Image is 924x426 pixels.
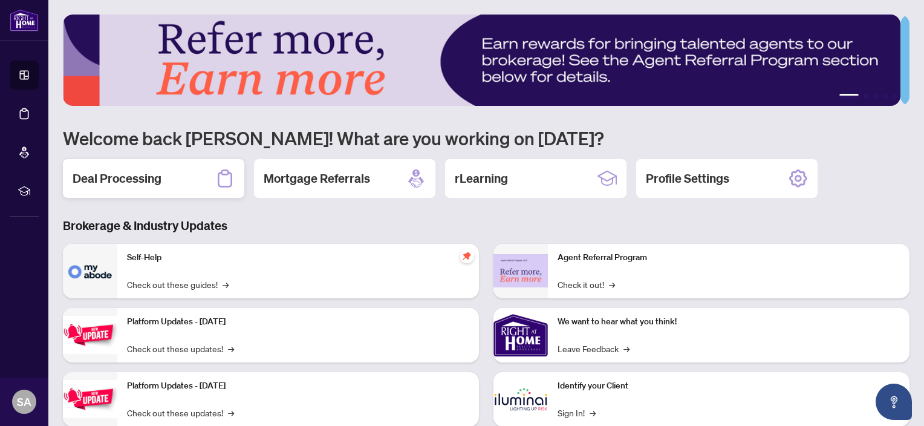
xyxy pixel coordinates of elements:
[455,170,508,187] h2: rLearning
[127,379,469,393] p: Platform Updates - [DATE]
[590,406,596,419] span: →
[223,278,229,291] span: →
[493,254,548,287] img: Agent Referral Program
[558,251,900,264] p: Agent Referral Program
[73,170,161,187] h2: Deal Processing
[228,406,234,419] span: →
[883,94,888,99] button: 4
[558,342,630,355] a: Leave Feedback→
[127,251,469,264] p: Self-Help
[646,170,729,187] h2: Profile Settings
[558,315,900,329] p: We want to hear what you think!
[558,406,596,419] a: Sign In!→
[127,406,234,419] a: Check out these updates!→
[558,278,615,291] a: Check it out!→
[127,278,229,291] a: Check out these guides!→
[873,94,878,99] button: 3
[264,170,370,187] h2: Mortgage Referrals
[623,342,630,355] span: →
[63,217,909,234] h3: Brokerage & Industry Updates
[493,308,548,362] img: We want to hear what you think!
[228,342,234,355] span: →
[63,316,117,354] img: Platform Updates - July 21, 2025
[460,249,474,263] span: pushpin
[839,94,859,99] button: 1
[609,278,615,291] span: →
[17,393,31,410] span: SA
[127,315,469,329] p: Platform Updates - [DATE]
[558,379,900,393] p: Identify your Client
[10,9,39,31] img: logo
[876,384,912,420] button: Open asap
[864,94,868,99] button: 2
[893,94,897,99] button: 5
[63,380,117,418] img: Platform Updates - July 8, 2025
[63,15,900,106] img: Slide 0
[63,126,909,149] h1: Welcome back [PERSON_NAME]! What are you working on [DATE]?
[127,342,234,355] a: Check out these updates!→
[63,244,117,298] img: Self-Help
